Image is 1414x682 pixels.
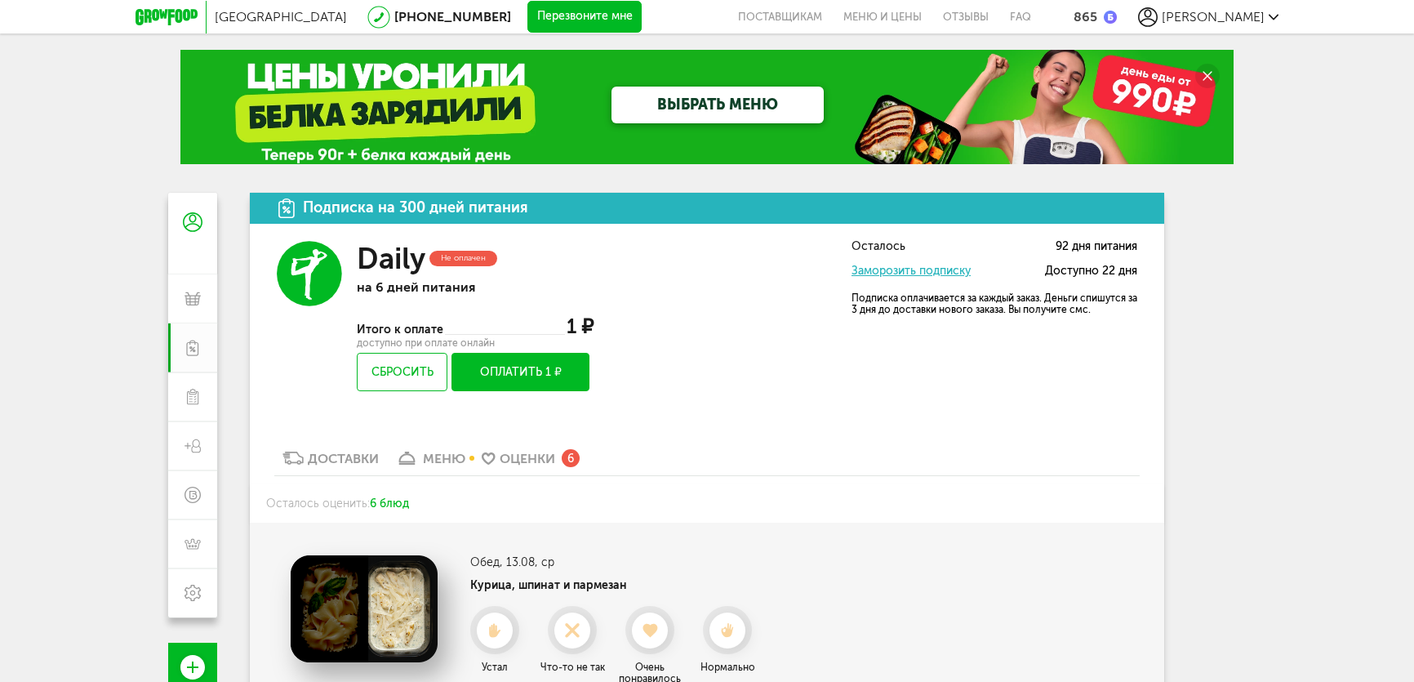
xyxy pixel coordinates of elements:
span: 6 блюд [370,497,409,510]
div: доступно при оплате онлайн [357,339,594,347]
a: Заморозить подписку [852,264,971,278]
h3: Обед [470,555,764,569]
a: Оценки 6 [474,449,588,475]
span: , 13.08, ср [500,555,554,569]
div: Оценки [500,451,555,466]
div: Подписка на 300 дней питания [303,200,528,216]
span: Доступно 22 дня [1045,265,1137,278]
a: [PHONE_NUMBER] [394,9,511,25]
div: Нормально [691,662,764,673]
span: 92 дня питания [1056,241,1137,253]
h4: Курица, шпинат и пармезан [470,578,764,592]
span: Осталось [852,241,905,253]
span: 1 ₽ [567,314,594,338]
button: Сбросить [357,353,447,391]
div: меню [423,451,465,466]
button: Оплатить 1 ₽ [451,353,589,391]
div: Доставки [308,451,379,466]
span: [PERSON_NAME] [1162,9,1265,25]
div: Осталось оценить: [250,484,1164,523]
p: Подписка оплачивается за каждый заказ. Деньги спишутся за 3 дня до доставки нового заказа. Вы пол... [852,292,1137,315]
h3: Daily [357,241,426,276]
div: 865 [1074,9,1097,25]
img: icon.da23462.svg [278,198,295,218]
div: Устал [458,662,531,673]
button: Перезвоните мне [527,1,642,33]
a: меню [387,449,474,475]
img: bonus_b.cdccf46.png [1104,11,1117,24]
p: на 6 дней питания [357,279,594,295]
div: Не оплачен [429,251,497,266]
span: Итого к оплате [357,323,445,337]
div: 6 [562,449,580,467]
div: Что-то не так [536,662,609,673]
a: Доставки [274,449,387,475]
a: ВЫБРАТЬ МЕНЮ [611,87,824,123]
span: [GEOGRAPHIC_DATA] [215,9,347,25]
img: Курица, шпинат и пармезан [291,555,438,662]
